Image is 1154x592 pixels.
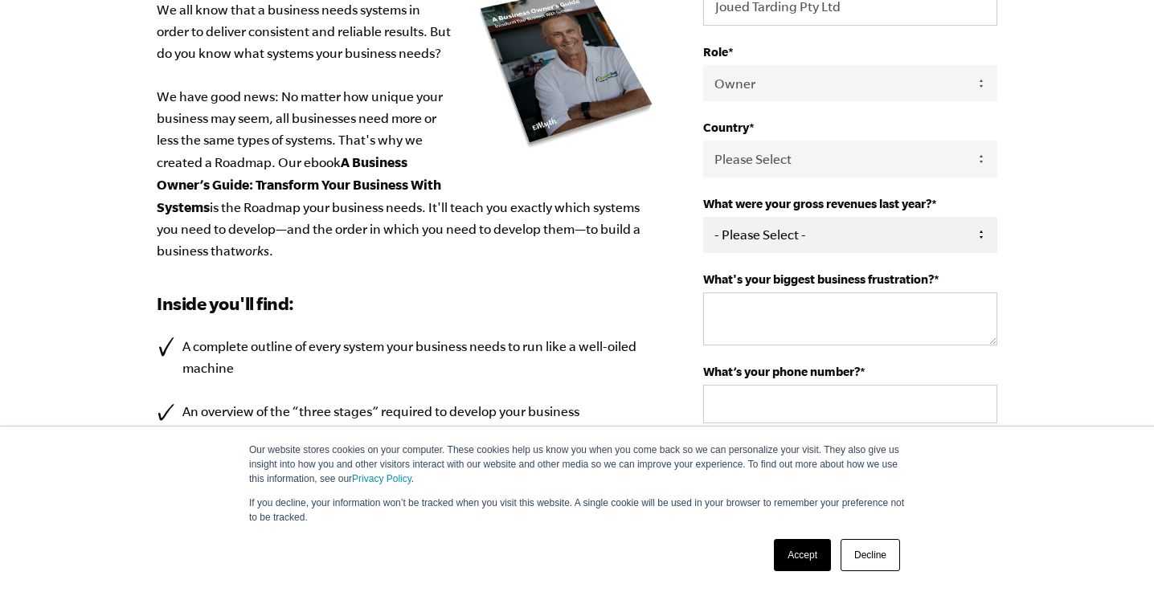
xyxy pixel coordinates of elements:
[157,291,655,316] h3: Inside you'll find:
[841,539,900,571] a: Decline
[249,496,905,525] p: If you decline, your information won’t be tracked when you visit this website. A single cookie wi...
[157,336,655,379] li: A complete outline of every system your business needs to run like a well-oiled machine
[157,154,441,214] b: A Business Owner’s Guide: Transform Your Business With Systems
[352,473,411,484] a: Privacy Policy
[703,272,934,286] span: What's your biggest business frustration?
[703,365,860,378] span: What’s your phone number?
[157,401,655,423] li: An overview of the “three stages” required to develop your business
[774,539,831,571] a: Accept
[703,120,749,134] span: Country
[703,197,931,210] span: What were your gross revenues last year?
[249,443,905,486] p: Our website stores cookies on your computer. These cookies help us know you when you come back so...
[703,45,728,59] span: Role
[235,243,269,258] em: works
